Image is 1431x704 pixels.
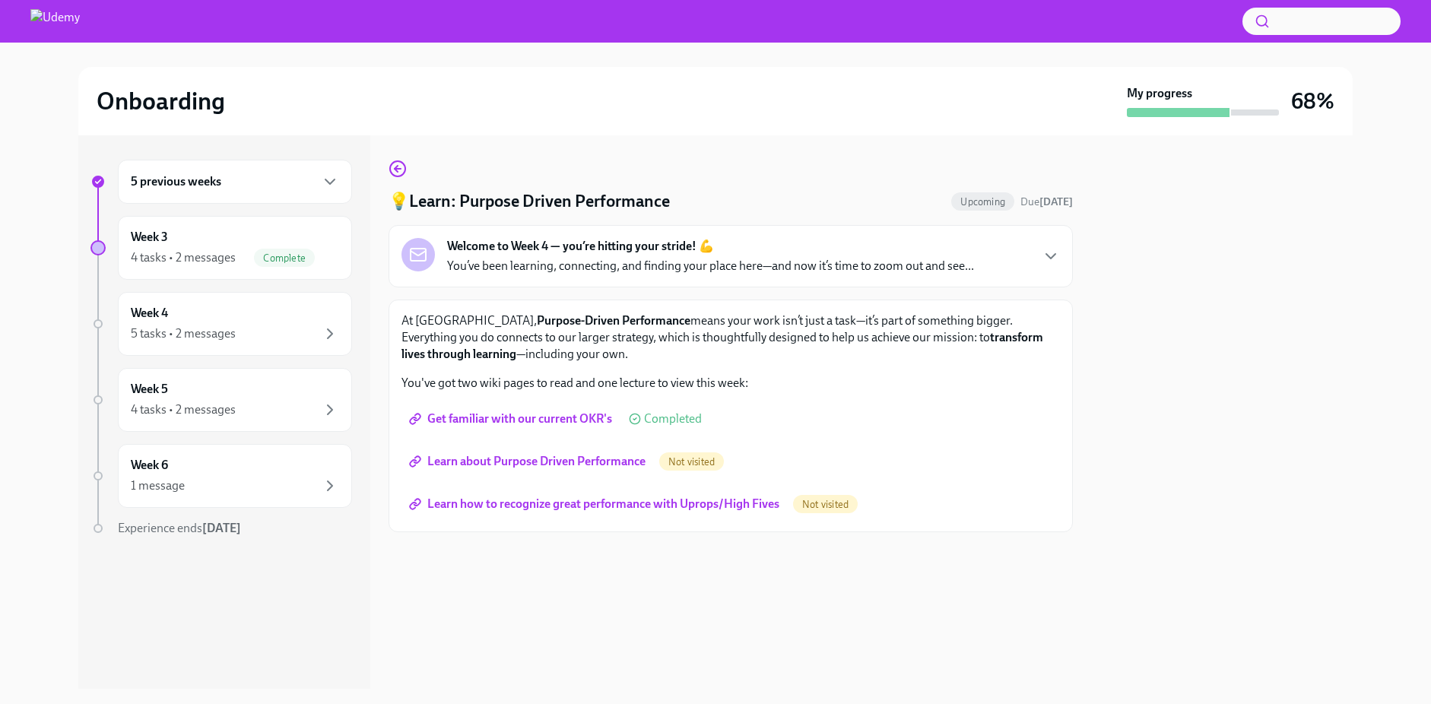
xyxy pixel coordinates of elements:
[90,292,352,356] a: Week 45 tasks • 2 messages
[401,489,790,519] a: Learn how to recognize great performance with Uprops/High Fives
[412,496,779,512] span: Learn how to recognize great performance with Uprops/High Fives
[1020,195,1073,209] span: September 6th, 2025 13:00
[131,325,236,342] div: 5 tasks • 2 messages
[131,305,168,322] h6: Week 4
[401,312,1060,363] p: At [GEOGRAPHIC_DATA], means your work isn’t just a task—it’s part of something bigger. Everything...
[1291,87,1334,115] h3: 68%
[447,238,714,255] strong: Welcome to Week 4 — you’re hitting your stride! 💪
[447,258,974,274] p: You’ve been learning, connecting, and finding your place here—and now it’s time to zoom out and s...
[97,86,225,116] h2: Onboarding
[131,381,168,398] h6: Week 5
[131,249,236,266] div: 4 tasks • 2 messages
[401,404,623,434] a: Get familiar with our current OKR's
[90,444,352,508] a: Week 61 message
[254,252,315,264] span: Complete
[131,229,168,246] h6: Week 3
[537,313,690,328] strong: Purpose-Driven Performance
[1020,195,1073,208] span: Due
[659,456,724,468] span: Not visited
[131,173,221,190] h6: 5 previous weeks
[644,413,702,425] span: Completed
[401,375,1060,392] p: You've got two wiki pages to read and one lecture to view this week:
[118,160,352,204] div: 5 previous weeks
[202,521,241,535] strong: [DATE]
[131,477,185,494] div: 1 message
[131,457,168,474] h6: Week 6
[118,521,241,535] span: Experience ends
[951,196,1014,208] span: Upcoming
[90,216,352,280] a: Week 34 tasks • 2 messagesComplete
[389,190,670,213] h4: 💡Learn: Purpose Driven Performance
[793,499,858,510] span: Not visited
[90,368,352,432] a: Week 54 tasks • 2 messages
[412,411,612,427] span: Get familiar with our current OKR's
[401,446,656,477] a: Learn about Purpose Driven Performance
[131,401,236,418] div: 4 tasks • 2 messages
[1127,85,1192,102] strong: My progress
[30,9,80,33] img: Udemy
[1039,195,1073,208] strong: [DATE]
[412,454,646,469] span: Learn about Purpose Driven Performance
